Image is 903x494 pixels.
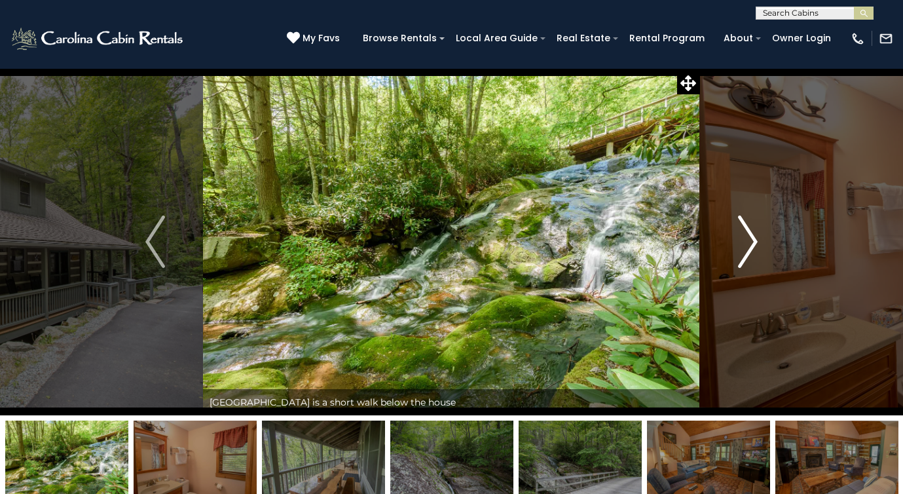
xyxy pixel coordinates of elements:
[879,31,893,46] img: mail-regular-white.png
[738,216,758,268] img: arrow
[550,28,617,48] a: Real Estate
[765,28,838,48] a: Owner Login
[851,31,865,46] img: phone-regular-white.png
[717,28,760,48] a: About
[623,28,711,48] a: Rental Program
[203,389,699,415] div: [GEOGRAPHIC_DATA] is a short walk below the house
[107,68,203,415] button: Previous
[287,31,343,46] a: My Favs
[145,216,165,268] img: arrow
[10,26,187,52] img: White-1-2.png
[449,28,544,48] a: Local Area Guide
[700,68,796,415] button: Next
[303,31,340,45] span: My Favs
[356,28,443,48] a: Browse Rentals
